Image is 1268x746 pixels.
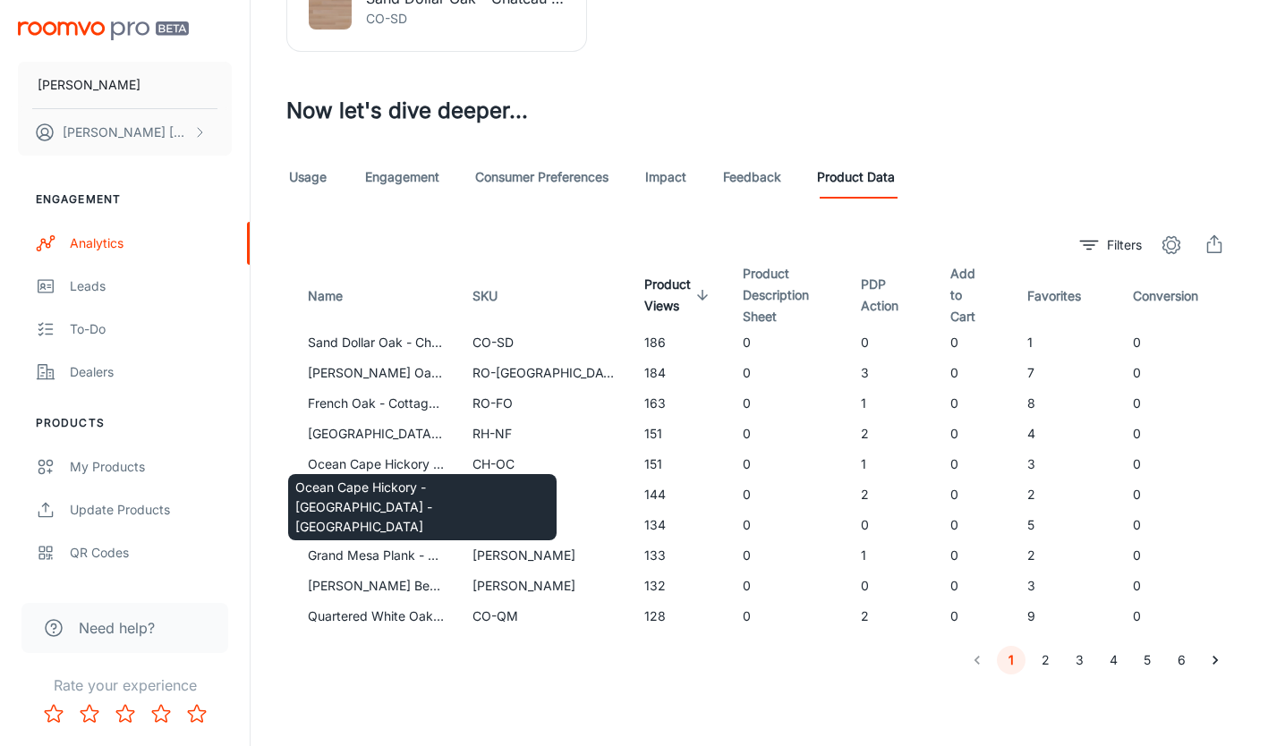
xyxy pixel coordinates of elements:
[458,571,630,601] td: [PERSON_NAME]
[1031,646,1060,674] button: Go to page 2
[18,21,189,40] img: Roomvo PRO Beta
[936,358,1013,388] td: 0
[630,510,728,540] td: 134
[72,696,107,732] button: Rate 2 star
[70,457,232,477] div: My Products
[286,571,458,601] td: [PERSON_NAME] Beach Hickory - Cottage - Hickory
[728,419,847,449] td: 0
[936,449,1013,479] td: 0
[1119,540,1243,571] td: 0
[38,75,140,95] p: [PERSON_NAME]
[1107,235,1142,255] p: Filters
[107,696,143,732] button: Rate 3 star
[286,388,458,419] td: French Oak - Cottage - White Oak
[286,358,458,388] td: [PERSON_NAME] Oak - Cottage - White Oak
[286,419,458,449] td: [GEOGRAPHIC_DATA] Hickory - [GEOGRAPHIC_DATA] - [GEOGRAPHIC_DATA]
[295,478,549,537] p: Ocean Cape Hickory - [GEOGRAPHIC_DATA] - [GEOGRAPHIC_DATA]
[143,696,179,732] button: Rate 4 star
[847,388,936,419] td: 1
[630,327,728,358] td: 186
[1013,327,1119,358] td: 1
[1119,510,1243,540] td: 0
[286,540,458,571] td: Grand Mesa Plank - Cottage - Hickory
[1133,646,1162,674] button: Go to page 5
[36,696,72,732] button: Rate 1 star
[1027,285,1104,307] span: Favorites
[936,571,1013,601] td: 0
[847,449,936,479] td: 1
[308,285,366,307] span: Name
[1119,388,1243,419] td: 0
[1013,510,1119,540] td: 5
[1013,601,1119,632] td: 9
[630,419,728,449] td: 151
[14,674,235,696] p: Rate your experience
[936,327,1013,358] td: 0
[847,510,936,540] td: 0
[1099,646,1128,674] button: Go to page 4
[847,571,936,601] td: 0
[70,276,232,296] div: Leads
[458,388,630,419] td: RO-FO
[458,540,630,571] td: [PERSON_NAME]
[728,449,847,479] td: 0
[1013,571,1119,601] td: 3
[936,479,1013,510] td: 0
[286,156,329,199] a: Usage
[728,540,847,571] td: 0
[630,479,728,510] td: 144
[1119,358,1243,388] td: 0
[70,233,232,253] div: Analytics
[1196,227,1232,263] span: Export CSV
[1065,646,1094,674] button: Go to page 3
[997,646,1025,674] button: page 1
[1013,388,1119,419] td: 8
[365,156,439,199] a: Engagement
[1013,540,1119,571] td: 2
[1119,419,1243,449] td: 0
[1013,419,1119,449] td: 4
[458,449,630,479] td: CH-OC
[847,327,936,358] td: 0
[1201,646,1230,674] button: Go to next page
[644,156,687,199] a: Impact
[847,540,936,571] td: 1
[1196,227,1232,263] button: export
[743,263,832,327] span: Product Description Sheet
[458,601,630,632] td: CO-QM
[847,419,936,449] td: 2
[1076,231,1146,259] button: filter
[1119,601,1243,632] td: 0
[1119,479,1243,510] td: 0
[286,327,458,358] td: Sand Dollar Oak - Chateau - [GEOGRAPHIC_DATA]
[847,358,936,388] td: 3
[630,601,728,632] td: 128
[630,540,728,571] td: 133
[728,601,847,632] td: 0
[728,510,847,540] td: 0
[847,479,936,510] td: 2
[630,358,728,388] td: 184
[723,156,781,199] a: Feedback
[79,617,155,639] span: Need help?
[1167,646,1196,674] button: Go to page 6
[847,601,936,632] td: 2
[1119,571,1243,601] td: 0
[950,263,999,327] span: Add to Cart
[286,601,458,632] td: Quartered White Oak - Matte - Craftsman - White Oak R&Q
[817,156,895,199] a: Product Data
[1013,358,1119,388] td: 7
[728,327,847,358] td: 0
[936,419,1013,449] td: 0
[630,449,728,479] td: 151
[960,646,1232,674] nav: pagination navigation
[18,62,232,108] button: [PERSON_NAME]
[472,285,521,307] span: SKU
[1133,285,1221,307] span: Conversion
[644,274,714,317] span: Product Views
[286,449,458,479] td: Ocean Cape Hickory - [GEOGRAPHIC_DATA] - [GEOGRAPHIC_DATA]
[458,358,630,388] td: RO-[GEOGRAPHIC_DATA]
[1013,449,1119,479] td: 3
[179,696,215,732] button: Rate 5 star
[70,362,232,382] div: Dealers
